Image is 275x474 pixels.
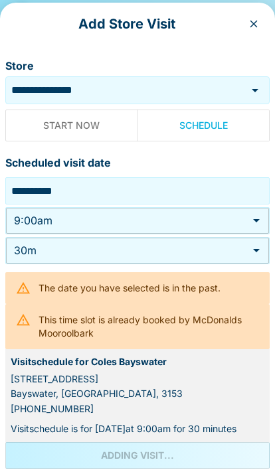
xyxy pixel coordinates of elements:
button: Open [246,81,264,100]
a: [PHONE_NUMBER] [11,403,94,414]
button: Start Now [5,110,138,142]
div: 9:00am [11,210,264,231]
p: Scheduled visit date [5,147,270,177]
p: Add Store Visit [11,13,243,35]
div: Now or Scheduled [5,110,270,142]
div: This time slot is already booked by McDonalds Mooroolbark [39,308,259,345]
div: Visit schedule for Coles Bayswater [11,355,264,369]
div: 30m [11,240,264,261]
div: [STREET_ADDRESS] Bayswater, [GEOGRAPHIC_DATA], 3153 [11,372,264,402]
label: Store [5,58,270,74]
div: Visit schedule is for [DATE] at 9:00am for 30 minutes [11,422,264,436]
input: Choose date, selected date is 5 Sep 2025 [9,181,266,201]
div: The date you have selected is in the past. [39,276,221,300]
button: Schedule [137,110,270,142]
